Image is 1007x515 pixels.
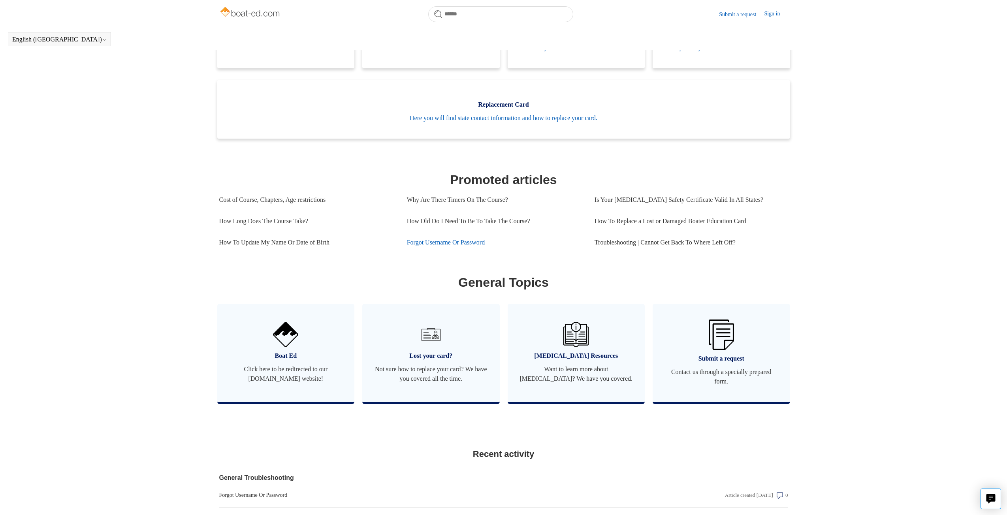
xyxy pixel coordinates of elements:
[428,6,573,22] input: Search
[229,365,343,383] span: Click here to be redirected to our [DOMAIN_NAME] website!
[653,304,790,402] a: Submit a request Contact us through a specially prepared form.
[219,170,788,189] h1: Promoted articles
[219,447,788,460] h2: Recent activity
[229,100,778,109] span: Replacement Card
[764,9,788,19] a: Sign in
[709,320,734,350] img: 01HZPCYW3NK71669VZTW7XY4G9
[664,367,778,386] span: Contact us through a specially prepared form.
[273,322,298,347] img: 01HZPCYVNCVF44JPJQE4DN11EA
[407,211,583,232] a: How Old Do I Need To Be To Take The Course?
[595,211,782,232] a: How To Replace a Lost or Damaged Boater Education Card
[725,491,773,499] div: Article created [DATE]
[229,113,778,123] span: Here you will find state contact information and how to replace your card.
[374,351,488,361] span: Lost your card?
[374,365,488,383] span: Not sure how to replace your card? We have you covered all the time.
[407,232,583,253] a: Forgot Username Or Password
[664,354,778,363] span: Submit a request
[219,491,617,499] a: Forgot Username Or Password
[217,80,790,139] a: Replacement Card Here you will find state contact information and how to replace your card.
[219,211,395,232] a: How Long Does The Course Take?
[595,189,782,211] a: Is Your [MEDICAL_DATA] Safety Certificate Valid In All States?
[219,189,395,211] a: Cost of Course, Chapters, Age restrictions
[418,322,444,347] img: 01HZPCYVT14CG9T703FEE4SFXC
[219,273,788,292] h1: General Topics
[407,189,583,211] a: Why Are There Timers On The Course?
[519,351,633,361] span: [MEDICAL_DATA] Resources
[981,489,1001,509] button: Live chat
[595,232,782,253] a: Troubleshooting | Cannot Get Back To Where Left Off?
[719,10,764,19] a: Submit a request
[219,232,395,253] a: How To Update My Name Or Date of Birth
[229,351,343,361] span: Boat Ed
[508,304,645,402] a: [MEDICAL_DATA] Resources Want to learn more about [MEDICAL_DATA]? We have you covered.
[219,5,282,21] img: Boat-Ed Help Center home page
[12,36,107,43] button: English ([GEOGRAPHIC_DATA])
[362,304,500,402] a: Lost your card? Not sure how to replace your card? We have you covered all the time.
[219,473,617,483] a: General Troubleshooting
[563,322,589,347] img: 01HZPCYVZMCNPYXCC0DPA2R54M
[519,365,633,383] span: Want to learn more about [MEDICAL_DATA]? We have you covered.
[217,304,355,402] a: Boat Ed Click here to be redirected to our [DOMAIN_NAME] website!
